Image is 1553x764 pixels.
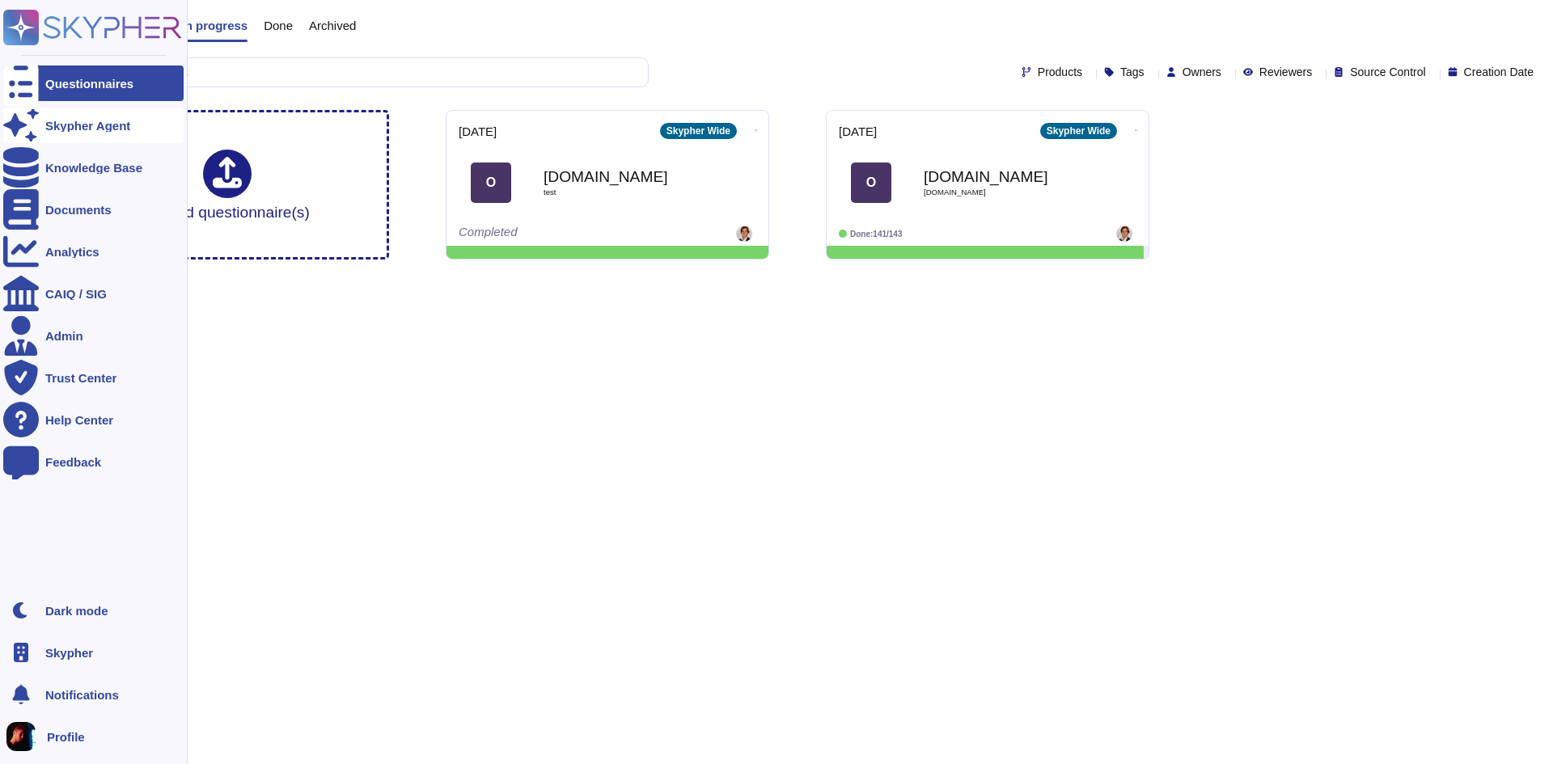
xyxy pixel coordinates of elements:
[45,246,99,258] div: Analytics
[45,204,112,216] div: Documents
[1183,66,1221,78] span: Owners
[1464,66,1534,78] span: Creation Date
[64,58,648,87] input: Search by keywords
[45,330,83,342] div: Admin
[3,108,184,143] a: Skypher Agent
[47,731,85,743] span: Profile
[45,647,93,659] span: Skypher
[3,402,184,437] a: Help Center
[839,125,877,137] span: [DATE]
[3,192,184,227] a: Documents
[45,414,113,426] div: Help Center
[850,230,903,238] span: Done: 141/143
[45,689,119,701] span: Notifications
[736,226,752,242] img: user
[309,19,356,32] span: Archived
[544,188,705,196] span: test
[1040,123,1117,139] div: Skypher Wide
[471,163,511,203] div: O
[1038,66,1082,78] span: Products
[1350,66,1425,78] span: Source Control
[45,78,133,90] div: Questionnaires
[3,318,184,353] a: Admin
[1120,66,1145,78] span: Tags
[1116,226,1132,242] img: user
[3,234,184,269] a: Analytics
[1259,66,1312,78] span: Reviewers
[45,288,107,300] div: CAIQ / SIG
[145,150,310,220] div: Upload questionnaire(s)
[3,150,184,185] a: Knowledge Base
[264,19,293,32] span: Done
[3,65,184,101] a: Questionnaires
[45,372,116,384] div: Trust Center
[924,188,1085,196] span: [DOMAIN_NAME]
[45,162,142,174] div: Knowledge Base
[924,169,1085,184] b: [DOMAIN_NAME]
[851,163,891,203] div: O
[45,605,108,617] div: Dark mode
[6,722,36,751] img: user
[3,360,184,395] a: Trust Center
[45,456,101,468] div: Feedback
[45,120,130,132] div: Skypher Agent
[459,125,497,137] span: [DATE]
[660,123,737,139] div: Skypher Wide
[3,276,184,311] a: CAIQ / SIG
[544,169,705,184] b: [DOMAIN_NAME]
[3,444,184,479] a: Feedback
[459,226,657,242] div: Completed
[181,19,248,32] span: In progress
[3,719,47,754] button: user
